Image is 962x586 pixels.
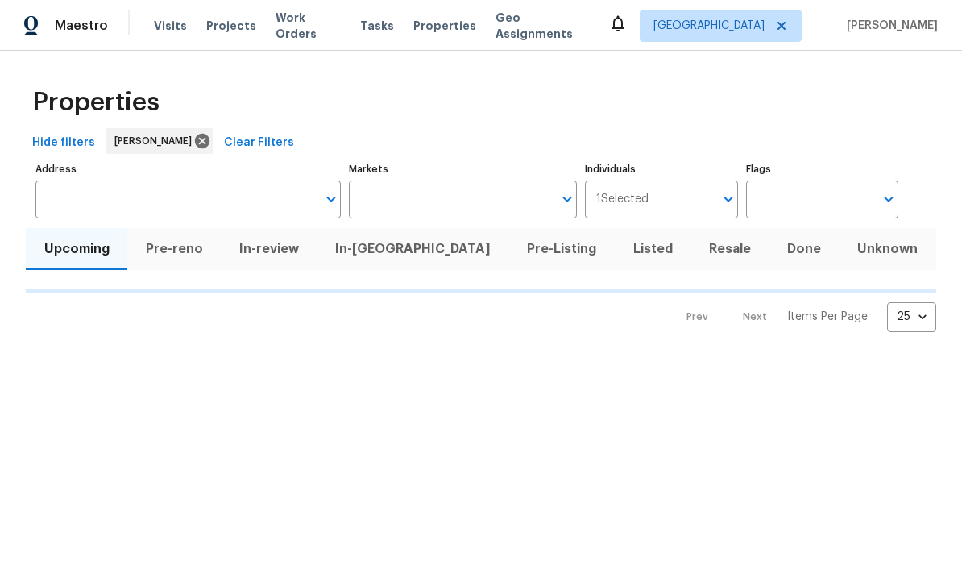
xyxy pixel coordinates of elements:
span: [PERSON_NAME] [840,18,938,34]
span: Work Orders [276,10,341,42]
span: Geo Assignments [496,10,589,42]
span: Maestro [55,18,108,34]
span: Upcoming [35,238,118,260]
div: 25 [887,296,936,338]
span: Properties [32,94,160,110]
span: Done [779,238,830,260]
span: In-[GEOGRAPHIC_DATA] [327,238,500,260]
label: Individuals [585,164,737,174]
span: Properties [413,18,476,34]
nav: Pagination Navigation [671,302,936,332]
button: Open [717,188,740,210]
label: Address [35,164,341,174]
p: Items Per Page [787,309,868,325]
button: Hide filters [26,128,102,158]
span: Clear Filters [224,133,294,153]
span: Pre-reno [137,238,211,260]
span: Pre-Listing [519,238,605,260]
span: Tasks [360,20,394,31]
span: Visits [154,18,187,34]
span: Unknown [849,238,927,260]
span: 1 Selected [596,193,649,206]
span: Listed [624,238,681,260]
button: Open [556,188,578,210]
span: In-review [230,238,307,260]
span: [PERSON_NAME] [114,133,198,149]
span: Projects [206,18,256,34]
div: [PERSON_NAME] [106,128,213,154]
button: Open [320,188,342,210]
label: Markets [349,164,578,174]
span: Resale [700,238,759,260]
span: Hide filters [32,133,95,153]
button: Clear Filters [218,128,301,158]
button: Open [877,188,900,210]
label: Flags [746,164,898,174]
span: [GEOGRAPHIC_DATA] [653,18,765,34]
